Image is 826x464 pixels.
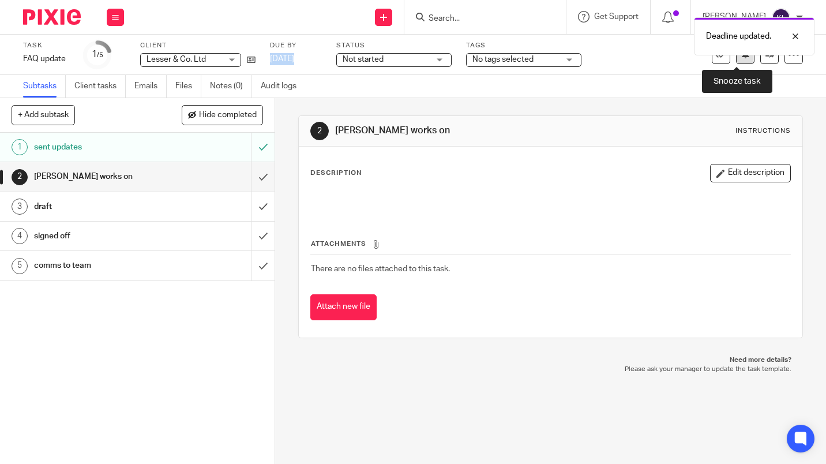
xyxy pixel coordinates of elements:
span: [DATE] [270,55,294,63]
img: Pixie [23,9,81,25]
label: Client [140,41,256,50]
div: 1 [12,139,28,155]
label: Status [336,41,452,50]
div: 2 [310,122,329,140]
label: Due by [270,41,322,50]
h1: sent updates [34,139,171,156]
img: svg%3E [772,8,790,27]
span: Attachments [311,241,366,247]
a: Emails [134,75,167,98]
a: Subtasks [23,75,66,98]
div: 5 [12,258,28,274]
small: /5 [97,52,103,58]
h1: [PERSON_NAME] works on [335,125,576,137]
h1: signed off [34,227,171,245]
span: No tags selected [472,55,534,63]
div: 1 [92,48,103,61]
a: Client tasks [74,75,126,98]
div: 3 [12,199,28,215]
p: Please ask your manager to update the task template. [310,365,791,374]
span: Lesser & Co. Ltd [147,55,206,63]
span: Not started [343,55,384,63]
h1: [PERSON_NAME] works on [34,168,171,185]
p: Deadline updated. [706,31,771,42]
h1: comms to team [34,257,171,274]
label: Task [23,41,69,50]
p: Need more details? [310,356,791,365]
div: FAQ update [23,53,69,65]
span: There are no files attached to this task. [311,265,450,273]
button: Edit description [710,164,791,182]
h1: draft [34,198,171,215]
a: Files [175,75,201,98]
div: Instructions [735,126,791,136]
button: Attach new file [310,294,377,320]
a: Notes (0) [210,75,252,98]
p: Description [310,169,362,178]
a: Audit logs [261,75,305,98]
div: 2 [12,169,28,185]
button: Hide completed [182,105,263,125]
span: Hide completed [199,111,257,120]
button: + Add subtask [12,105,75,125]
div: 4 [12,228,28,244]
